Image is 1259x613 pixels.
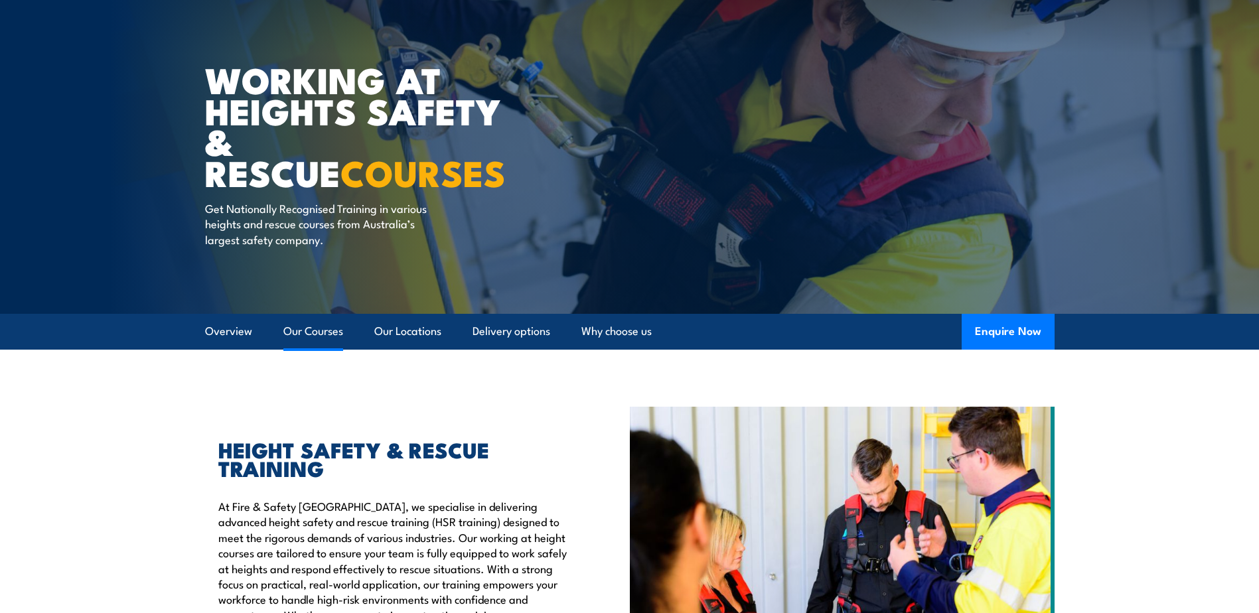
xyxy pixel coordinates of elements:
p: Get Nationally Recognised Training in various heights and rescue courses from Australia’s largest... [205,200,447,247]
a: Our Courses [283,314,343,349]
button: Enquire Now [962,314,1055,350]
a: Why choose us [581,314,652,349]
a: Overview [205,314,252,349]
a: Our Locations [374,314,441,349]
h2: HEIGHT SAFETY & RESCUE TRAINING [218,440,569,477]
h1: WORKING AT HEIGHTS SAFETY & RESCUE [205,64,533,188]
a: Delivery options [473,314,550,349]
strong: COURSES [340,144,506,199]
